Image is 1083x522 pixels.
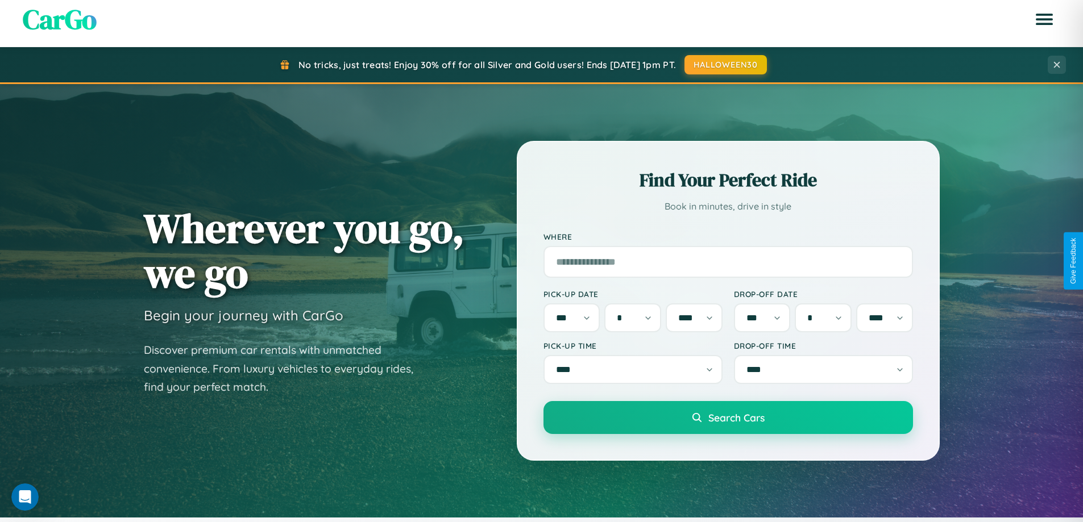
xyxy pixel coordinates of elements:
[1069,238,1077,284] div: Give Feedback
[543,198,913,215] p: Book in minutes, drive in style
[684,55,767,74] button: HALLOWEEN30
[543,289,723,299] label: Pick-up Date
[543,401,913,434] button: Search Cars
[144,206,464,295] h1: Wherever you go, we go
[298,59,676,70] span: No tricks, just treats! Enjoy 30% off for all Silver and Gold users! Ends [DATE] 1pm PT.
[543,341,723,350] label: Pick-up Time
[1028,3,1060,35] button: Open menu
[734,341,913,350] label: Drop-off Time
[144,307,343,324] h3: Begin your journey with CarGo
[23,1,97,38] span: CarGo
[144,341,428,396] p: Discover premium car rentals with unmatched convenience. From luxury vehicles to everyday rides, ...
[543,232,913,241] label: Where
[734,289,913,299] label: Drop-off Date
[11,483,39,511] iframe: Intercom live chat
[708,411,765,424] span: Search Cars
[543,168,913,193] h2: Find Your Perfect Ride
